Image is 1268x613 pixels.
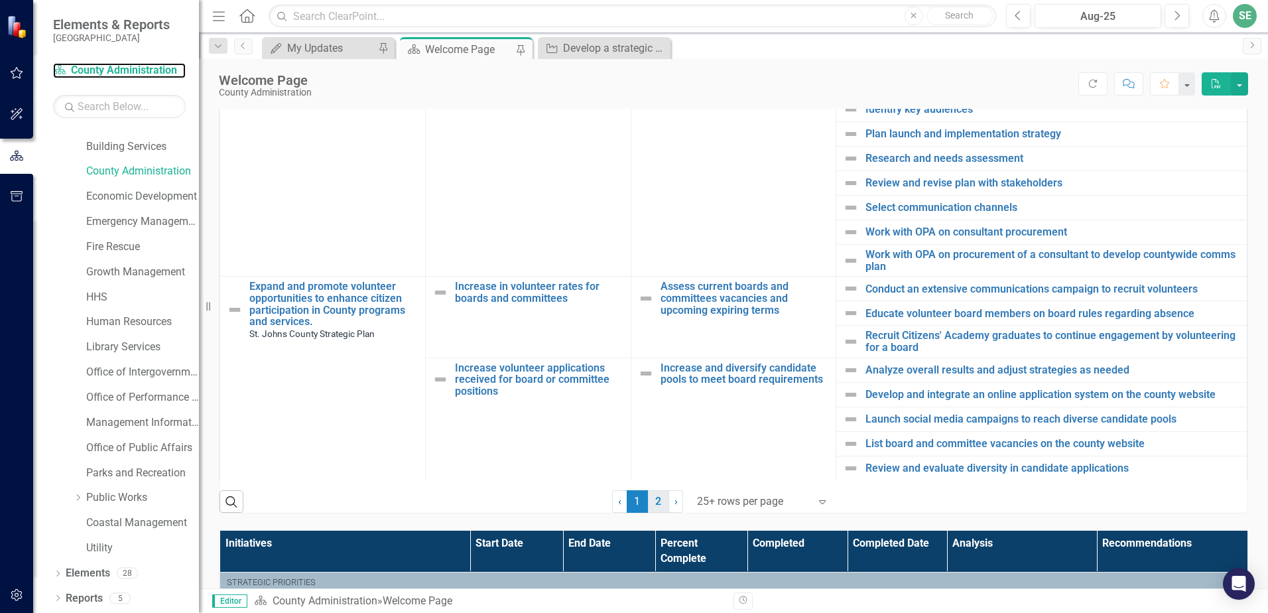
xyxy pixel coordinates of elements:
[86,466,199,481] a: Parks and Recreation
[53,95,186,118] input: Search Below...
[843,126,859,142] img: Not Defined
[249,281,418,327] a: Expand and promote volunteer opportunities to enhance citizen participation in County programs an...
[86,541,199,556] a: Utility
[631,277,836,358] td: Double-Click to Edit Right Click for Context Menu
[865,330,1240,353] a: Recruit Citizens' Academy graduates to continue engagement by volunteering for a board
[1035,4,1161,28] button: Aug-25
[836,431,1247,456] td: Double-Click to Edit Right Click for Context Menu
[836,407,1247,431] td: Double-Click to Edit Right Click for Context Menu
[631,358,836,480] td: Double-Click to Edit Right Click for Context Menu
[865,226,1240,238] a: Work with OPA on consultant procurement
[1233,4,1257,28] div: SE
[117,568,138,579] div: 28
[836,301,1247,326] td: Double-Click to Edit Right Click for Context Menu
[843,411,859,427] img: Not Defined
[865,128,1240,140] a: Plan launch and implementation strategy
[843,224,859,240] img: Not Defined
[638,291,654,306] img: Not Defined
[86,515,199,531] a: Coastal Management
[865,153,1240,165] a: Research and needs assessment
[945,10,974,21] span: Search
[843,387,859,403] img: Not Defined
[1039,9,1157,25] div: Aug-25
[1223,568,1255,600] div: Open Intercom Messenger
[219,73,312,88] div: Welcome Page
[254,594,724,609] div: »
[287,40,375,56] div: My Updates
[66,566,110,581] a: Elements
[865,389,1240,401] a: Develop and integrate an online application system on the county website
[86,415,199,431] a: Management Information Systems
[86,290,199,305] a: HHS
[109,592,131,604] div: 5
[86,189,199,204] a: Economic Development
[843,305,859,321] img: Not Defined
[836,122,1247,147] td: Double-Click to Edit Right Click for Context Menu
[227,577,1240,588] div: Strategic Priorities
[836,220,1247,245] td: Double-Click to Edit Right Click for Context Menu
[249,328,375,339] span: St. Johns County Strategic Plan
[53,17,170,33] span: Elements & Reports
[865,364,1240,376] a: Analyze overall results and adjust strategies as needed
[86,490,199,506] a: Public Works
[843,200,859,216] img: Not Defined
[269,5,996,28] input: Search ClearPoint...
[843,334,859,350] img: Not Defined
[843,281,859,297] img: Not Defined
[865,308,1240,320] a: Educate volunteer board members on board rules regarding absence
[425,41,513,58] div: Welcome Page
[836,196,1247,220] td: Double-Click to Edit Right Click for Context Menu
[843,102,859,117] img: Not Defined
[836,456,1247,480] td: Double-Click to Edit Right Click for Context Menu
[843,151,859,167] img: Not Defined
[865,462,1240,474] a: Review and evaluate diversity in candidate applications
[865,413,1240,425] a: Launch social media campaigns to reach diverse candidate pools
[836,98,1247,122] td: Double-Click to Edit Right Click for Context Menu
[661,281,830,316] a: Assess current boards and committees vacancies and upcoming expiring terms
[53,33,170,43] small: [GEOGRAPHIC_DATA]
[86,239,199,255] a: Fire Rescue
[455,281,624,304] a: Increase in volunteer rates for boards and committees
[638,366,654,381] img: Not Defined
[425,277,631,358] td: Double-Click to Edit Right Click for Context Menu
[836,277,1247,301] td: Double-Click to Edit Right Click for Context Menu
[648,490,669,513] a: 2
[86,441,199,456] a: Office of Public Affairs
[86,314,199,330] a: Human Resources
[865,202,1240,214] a: Select communication channels
[843,253,859,269] img: Not Defined
[865,283,1240,295] a: Conduct an extensive communications campaign to recruit volunteers
[219,88,312,98] div: County Administration
[86,365,199,380] a: Office of Intergovernmental Affairs
[86,164,199,179] a: County Administration
[926,7,993,25] button: Search
[432,285,448,301] img: Not Defined
[836,382,1247,407] td: Double-Click to Edit Right Click for Context Menu
[66,591,103,606] a: Reports
[220,277,426,480] td: Double-Click to Edit Right Click for Context Menu
[273,594,377,607] a: County Administration
[7,15,30,38] img: ClearPoint Strategy
[836,171,1247,196] td: Double-Click to Edit Right Click for Context Menu
[661,362,830,385] a: Increase and diversify candidate pools to meet board requirements
[618,495,621,508] span: ‹
[86,340,199,355] a: Library Services
[86,265,199,280] a: Growth Management
[86,390,199,405] a: Office of Performance & Transparency
[425,358,631,480] td: Double-Click to Edit Right Click for Context Menu
[455,362,624,397] a: Increase volunteer applications received for board or committee positions
[86,214,199,230] a: Emergency Management
[865,177,1240,189] a: Review and revise plan with stakeholders
[843,460,859,476] img: Not Defined
[541,40,667,56] a: Develop a strategic communications plan inclusive of website development and enhancement
[865,438,1240,450] a: List board and committee vacancies on the county website
[865,249,1240,272] a: Work with OPA on procurement of a consultant to develop countywide comms plan
[843,362,859,378] img: Not Defined
[843,175,859,191] img: Not Defined
[627,490,648,513] span: 1
[86,139,199,155] a: Building Services
[265,40,375,56] a: My Updates
[53,63,186,78] a: County Administration
[432,372,448,387] img: Not Defined
[383,594,452,607] div: Welcome Page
